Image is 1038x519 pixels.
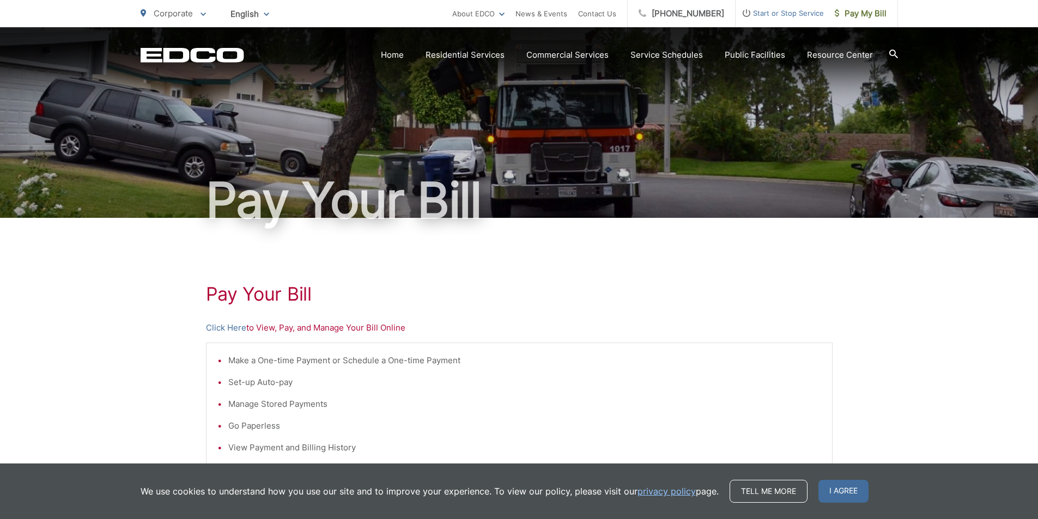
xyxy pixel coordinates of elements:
[426,48,505,62] a: Residential Services
[578,7,616,20] a: Contact Us
[452,7,505,20] a: About EDCO
[725,48,785,62] a: Public Facilities
[630,48,703,62] a: Service Schedules
[228,441,821,454] li: View Payment and Billing History
[818,480,869,503] span: I agree
[515,7,567,20] a: News & Events
[228,419,821,432] li: Go Paperless
[835,7,887,20] span: Pay My Bill
[141,485,719,498] p: We use cookies to understand how you use our site and to improve your experience. To view our pol...
[222,4,277,23] span: English
[206,321,833,334] p: to View, Pay, and Manage Your Bill Online
[381,48,404,62] a: Home
[807,48,873,62] a: Resource Center
[228,354,821,367] li: Make a One-time Payment or Schedule a One-time Payment
[141,47,244,63] a: EDCD logo. Return to the homepage.
[526,48,609,62] a: Commercial Services
[638,485,696,498] a: privacy policy
[206,321,246,334] a: Click Here
[206,283,833,305] h1: Pay Your Bill
[228,376,821,389] li: Set-up Auto-pay
[228,398,821,411] li: Manage Stored Payments
[141,173,898,228] h1: Pay Your Bill
[154,8,193,19] span: Corporate
[730,480,808,503] a: Tell me more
